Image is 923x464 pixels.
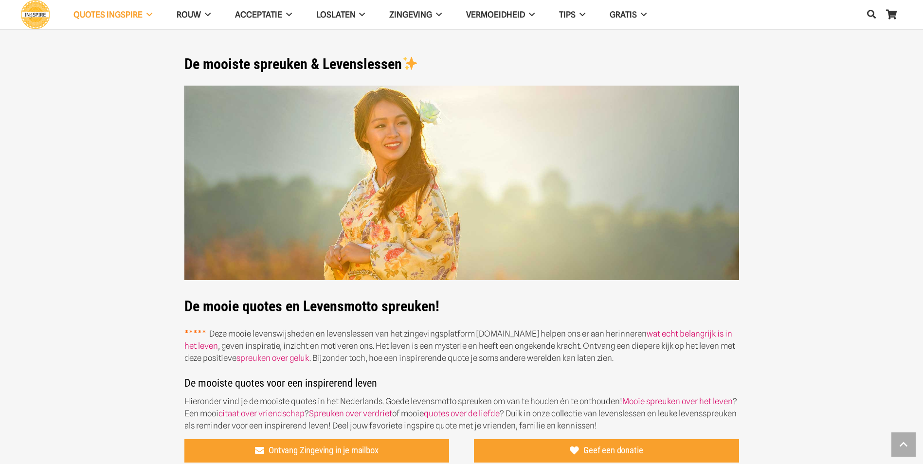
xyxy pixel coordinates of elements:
[184,395,739,432] p: Hieronder vind je de mooiste quotes in het Nederlands. Goede levensmotto spreuken om van te houde...
[184,298,439,315] strong: De mooie quotes en Levensmotto spreuken!
[184,55,739,73] h1: De mooiste spreuken & Levenslessen
[309,409,392,418] a: Spreuken over verdriet
[236,353,309,363] a: spreuken over geluk
[61,2,164,27] a: QUOTES INGSPIRE
[304,2,378,27] a: Loslaten
[454,2,547,27] a: VERMOEIDHEID
[316,10,356,19] span: Loslaten
[218,409,305,418] a: citaat over vriendschap
[235,10,282,19] span: Acceptatie
[184,86,739,281] img: De mooiste wijsheden, spreuken en citaten over het Leven van Inge Ingspire.nl
[622,396,733,406] a: Mooie spreuken over het leven
[610,10,637,19] span: GRATIS
[377,2,454,27] a: Zingeving
[184,376,739,395] h3: De mooiste quotes voor een inspirerend leven
[177,10,201,19] span: ROUW
[184,439,450,463] a: Ontvang Zingeving in je mailbox
[269,445,378,456] span: Ontvang Zingeving in je mailbox
[184,329,732,351] a: wat echt belangrijk is in het leven
[164,2,223,27] a: ROUW
[474,439,739,463] a: Geef een donatie
[389,10,432,19] span: Zingeving
[547,2,597,27] a: TIPS
[223,2,304,27] a: Acceptatie
[466,10,525,19] span: VERMOEIDHEID
[891,432,916,457] a: Terug naar top
[73,10,143,19] span: QUOTES INGSPIRE
[424,409,500,418] a: quotes over de liefde
[862,3,881,26] a: Zoeken
[184,328,739,364] p: Deze mooie levenswijsheden en levenslessen van het zingevingsplatform [DOMAIN_NAME] helpen ons er...
[559,10,576,19] span: TIPS
[597,2,659,27] a: GRATIS
[583,445,643,456] span: Geef een donatie
[403,56,417,71] img: ✨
